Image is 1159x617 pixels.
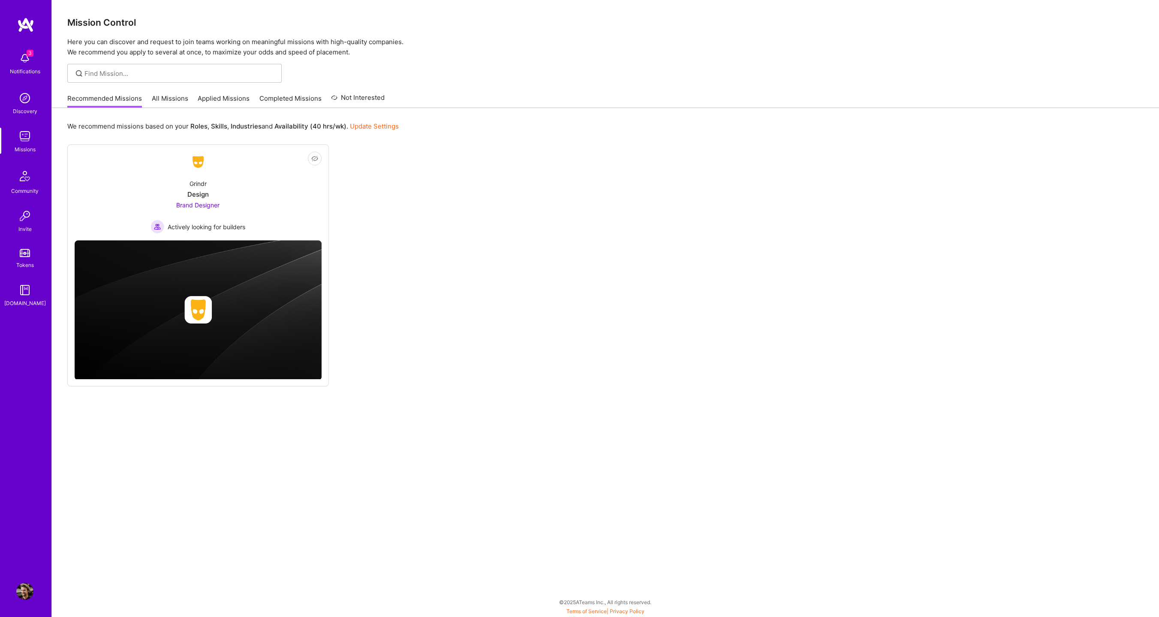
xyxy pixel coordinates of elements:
[15,145,36,154] div: Missions
[176,201,220,209] span: Brand Designer
[51,591,1159,613] div: © 2025 ATeams Inc., All rights reserved.
[16,261,34,270] div: Tokens
[16,207,33,225] img: Invite
[13,107,37,116] div: Discovery
[27,50,33,57] span: 3
[331,93,385,108] a: Not Interested
[151,220,164,234] img: Actively looking for builders
[16,50,33,67] img: bell
[16,282,33,299] img: guide book
[14,583,36,600] a: User Avatar
[198,94,250,108] a: Applied Missions
[566,608,644,614] span: |
[15,166,35,186] img: Community
[10,67,40,76] div: Notifications
[18,225,32,234] div: Invite
[350,122,399,130] a: Update Settings
[17,17,34,33] img: logo
[190,122,208,130] b: Roles
[184,296,212,323] img: Company logo
[16,128,33,145] img: teamwork
[75,240,322,380] img: cover
[16,90,33,107] img: discovery
[16,583,33,600] img: User Avatar
[152,94,188,108] a: All Missions
[566,608,607,614] a: Terms of Service
[610,608,644,614] a: Privacy Policy
[75,152,322,234] a: Company LogoGrindrDesignBrand Designer Actively looking for buildersActively looking for builders
[4,299,46,308] div: [DOMAIN_NAME]
[211,122,227,130] b: Skills
[67,37,1144,57] p: Here you can discover and request to join teams working on meaningful missions with high-quality ...
[20,249,30,257] img: tokens
[188,154,208,170] img: Company Logo
[84,69,275,78] input: Find Mission...
[74,69,84,78] i: icon SearchGrey
[67,94,142,108] a: Recommended Missions
[187,190,209,199] div: Design
[311,155,318,162] i: icon EyeClosed
[67,17,1144,28] h3: Mission Control
[67,122,399,131] p: We recommend missions based on your , , and .
[274,122,346,130] b: Availability (40 hrs/wk)
[259,94,322,108] a: Completed Missions
[11,186,39,195] div: Community
[190,179,207,188] div: Grindr
[231,122,262,130] b: Industries
[168,222,245,231] span: Actively looking for builders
